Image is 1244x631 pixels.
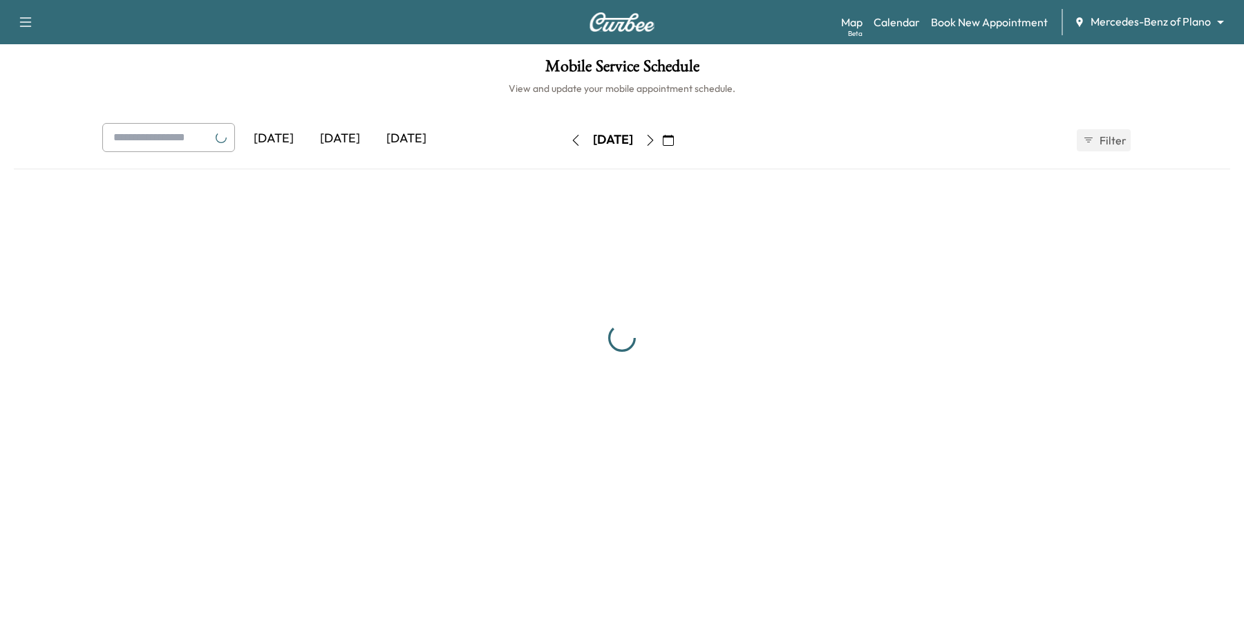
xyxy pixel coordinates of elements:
[848,28,863,39] div: Beta
[14,82,1230,95] h6: View and update your mobile appointment schedule.
[307,123,373,155] div: [DATE]
[1100,132,1124,149] span: Filter
[241,123,307,155] div: [DATE]
[593,131,633,149] div: [DATE]
[589,12,655,32] img: Curbee Logo
[874,14,920,30] a: Calendar
[1091,14,1211,30] span: Mercedes-Benz of Plano
[841,14,863,30] a: MapBeta
[14,58,1230,82] h1: Mobile Service Schedule
[1077,129,1131,151] button: Filter
[373,123,440,155] div: [DATE]
[931,14,1048,30] a: Book New Appointment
